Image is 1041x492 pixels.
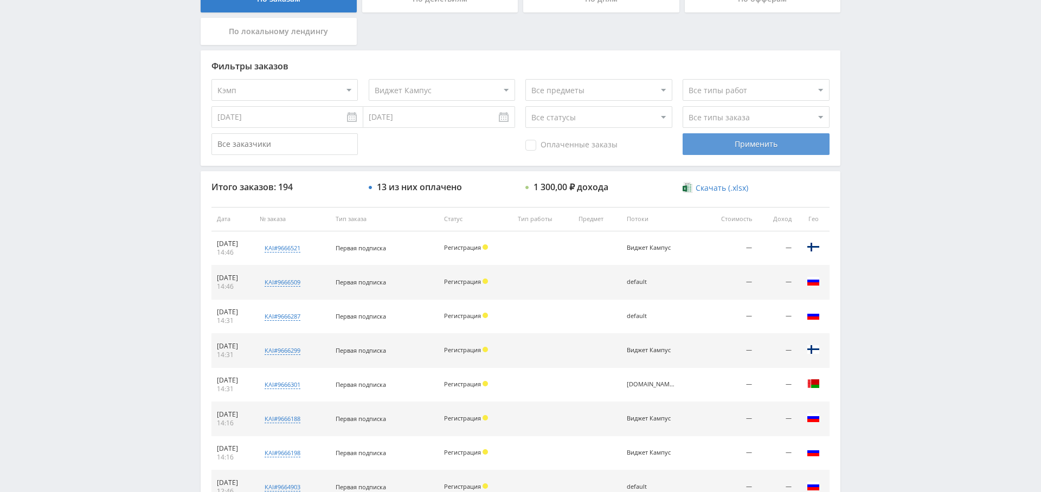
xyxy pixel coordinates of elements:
[336,449,386,457] span: Первая подписка
[444,312,481,320] span: Регистрация
[757,368,797,402] td: —
[683,183,748,193] a: Скачать (.xlsx)
[627,279,676,286] div: default
[336,380,386,389] span: Первая подписка
[483,347,488,352] span: Холд
[265,415,300,423] div: kai#9666188
[336,244,386,252] span: Первая подписка
[757,207,797,231] th: Доход
[217,478,249,487] div: [DATE]
[512,207,573,231] th: Тип работы
[217,376,249,385] div: [DATE]
[444,380,481,388] span: Регистрация
[217,248,249,257] div: 14:46
[217,444,249,453] div: [DATE]
[627,244,676,251] div: Виджет Кампус
[621,207,702,231] th: Потоки
[483,313,488,318] span: Холд
[696,184,748,192] span: Скачать (.xlsx)
[265,244,300,253] div: kai#9666521
[483,449,488,455] span: Холд
[757,402,797,436] td: —
[201,18,357,45] div: По локальному лендингу
[336,415,386,423] span: Первая подписка
[254,207,330,231] th: № заказа
[217,342,249,351] div: [DATE]
[807,377,820,390] img: blr.png
[757,231,797,266] td: —
[265,278,300,287] div: kai#9666509
[702,266,758,300] td: —
[702,207,758,231] th: Стоимость
[211,61,830,71] div: Фильтры заказов
[217,308,249,316] div: [DATE]
[330,207,439,231] th: Тип заказа
[211,182,358,192] div: Итого заказов: 194
[573,207,621,231] th: Предмет
[336,483,386,491] span: Первая подписка
[217,316,249,325] div: 14:31
[265,483,300,491] div: kai#9664903
[757,266,797,300] td: —
[534,182,608,192] div: 1 300,00 ₽ дохода
[757,334,797,368] td: —
[807,411,820,424] img: rus.png
[627,347,676,354] div: Виджет Кампус
[627,313,676,320] div: default
[444,243,481,251] span: Регистрация
[265,346,300,355] div: kai#9666299
[797,207,830,231] th: Гео
[444,448,481,456] span: Регистрация
[377,182,462,192] div: 13 из них оплачено
[211,207,254,231] th: Дата
[627,483,676,490] div: default
[683,182,692,193] img: xlsx
[627,381,676,388] div: studopedia.ru Kampus Copy Pop
[217,385,249,393] div: 14:31
[217,419,249,428] div: 14:16
[702,334,758,368] td: —
[336,312,386,320] span: Первая подписка
[627,415,676,422] div: Виджет Кампус
[483,483,488,489] span: Холд
[217,239,249,248] div: [DATE]
[757,436,797,470] td: —
[217,274,249,282] div: [DATE]
[683,133,829,155] div: Применить
[807,241,820,254] img: fin.png
[807,343,820,356] img: fin.png
[217,351,249,359] div: 14:31
[702,300,758,334] td: —
[444,414,481,422] span: Регистрация
[483,415,488,420] span: Холд
[444,346,481,354] span: Регистрация
[265,449,300,457] div: kai#9666198
[211,133,358,155] input: Все заказчики
[217,453,249,462] div: 14:16
[483,279,488,284] span: Холд
[807,309,820,322] img: rus.png
[757,300,797,334] td: —
[336,278,386,286] span: Первая подписка
[217,282,249,291] div: 14:46
[702,231,758,266] td: —
[525,140,618,151] span: Оплаченные заказы
[483,381,488,386] span: Холд
[265,380,300,389] div: kai#9666301
[702,368,758,402] td: —
[807,445,820,458] img: rus.png
[444,277,481,286] span: Регистрация
[439,207,512,231] th: Статус
[444,482,481,490] span: Регистрация
[217,410,249,419] div: [DATE]
[336,346,386,354] span: Первая подписка
[702,436,758,470] td: —
[483,244,488,250] span: Холд
[627,449,676,456] div: Виджет Кампус
[807,275,820,288] img: rus.png
[265,312,300,321] div: kai#9666287
[702,402,758,436] td: —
